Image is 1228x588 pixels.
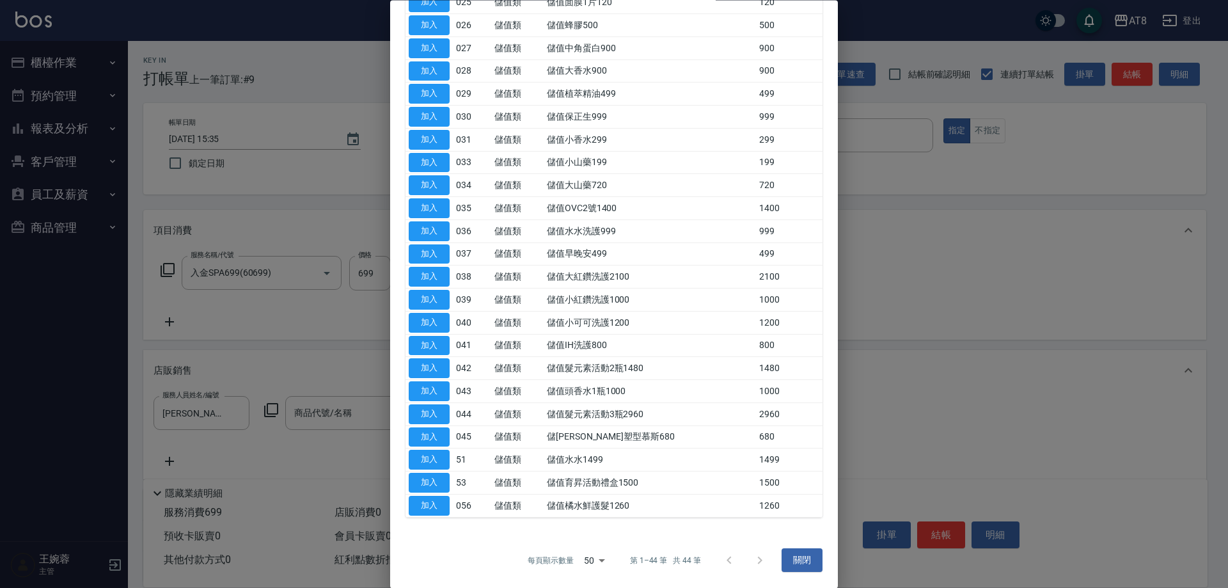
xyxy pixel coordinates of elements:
td: 儲值大香水900 [544,60,756,83]
td: 029 [453,83,491,106]
button: 加入 [409,313,450,333]
td: 儲值類 [491,174,544,197]
td: 儲值類 [491,380,544,403]
td: 043 [453,380,491,403]
td: 儲值類 [491,152,544,175]
td: 800 [756,335,823,358]
p: 每頁顯示數量 [528,555,574,566]
td: 900 [756,37,823,60]
td: 儲值IH洗護800 [544,335,756,358]
td: 儲值小香水299 [544,129,756,152]
td: 儲值頭香水1瓶1000 [544,380,756,403]
button: 加入 [409,496,450,516]
button: 加入 [409,267,450,287]
td: 900 [756,60,823,83]
td: 儲值類 [491,220,544,243]
td: 033 [453,152,491,175]
td: 499 [756,243,823,266]
td: 儲值蜂膠500 [544,14,756,37]
td: 040 [453,312,491,335]
button: 加入 [409,199,450,219]
button: 加入 [409,336,450,356]
td: 037 [453,243,491,266]
td: 儲值類 [491,403,544,426]
td: 儲值類 [491,449,544,472]
td: 041 [453,335,491,358]
button: 加入 [409,176,450,196]
td: 2960 [756,403,823,426]
td: 儲值橘水鮮護髮1260 [544,495,756,518]
td: 53 [453,472,491,495]
td: 儲值類 [491,335,544,358]
td: 199 [756,152,823,175]
td: 儲值水水洗護999 [544,220,756,243]
td: 儲值類 [491,266,544,289]
button: 加入 [409,84,450,104]
td: 儲值水水1499 [544,449,756,472]
button: 加入 [409,16,450,36]
button: 加入 [409,107,450,127]
td: 儲值類 [491,60,544,83]
button: 加入 [409,153,450,173]
td: 儲值保正生999 [544,106,756,129]
td: 儲值類 [491,106,544,129]
td: 1499 [756,449,823,472]
td: 2100 [756,266,823,289]
td: 1500 [756,472,823,495]
td: 500 [756,14,823,37]
button: 加入 [409,404,450,424]
td: 036 [453,220,491,243]
td: 儲值類 [491,289,544,312]
td: 儲值中角蛋白900 [544,37,756,60]
td: 044 [453,403,491,426]
button: 加入 [409,450,450,470]
td: 034 [453,174,491,197]
td: 儲值類 [491,426,544,449]
button: 加入 [409,61,450,81]
td: 儲值育昇活動禮盒1500 [544,472,756,495]
td: 儲值類 [491,197,544,220]
button: 加入 [409,359,450,379]
td: 51 [453,449,491,472]
td: 儲[PERSON_NAME]塑型慕斯680 [544,426,756,449]
td: 027 [453,37,491,60]
button: 加入 [409,290,450,310]
td: 039 [453,289,491,312]
td: 1400 [756,197,823,220]
td: 031 [453,129,491,152]
td: 儲值類 [491,129,544,152]
td: 儲值早晚安499 [544,243,756,266]
button: 加入 [409,130,450,150]
td: 1200 [756,312,823,335]
td: 045 [453,426,491,449]
td: 儲值髮元素活動3瓶2960 [544,403,756,426]
td: 儲值小可可洗護1200 [544,312,756,335]
td: 038 [453,266,491,289]
td: 1480 [756,357,823,380]
td: 720 [756,174,823,197]
td: 儲值類 [491,14,544,37]
td: 儲值類 [491,37,544,60]
button: 加入 [409,382,450,402]
td: 999 [756,106,823,129]
button: 加入 [409,427,450,447]
button: 加入 [409,473,450,493]
td: 999 [756,220,823,243]
button: 關閉 [782,549,823,573]
td: 儲值類 [491,83,544,106]
td: 儲值髮元素活動2瓶1480 [544,357,756,380]
td: 056 [453,495,491,518]
td: 042 [453,357,491,380]
td: 儲值類 [491,495,544,518]
td: 儲值大紅鑽洗護2100 [544,266,756,289]
button: 加入 [409,244,450,264]
button: 加入 [409,221,450,241]
td: 035 [453,197,491,220]
button: 加入 [409,38,450,58]
td: 030 [453,106,491,129]
td: 028 [453,60,491,83]
td: 026 [453,14,491,37]
td: 299 [756,129,823,152]
div: 50 [579,543,610,578]
td: 儲值植萃精油499 [544,83,756,106]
